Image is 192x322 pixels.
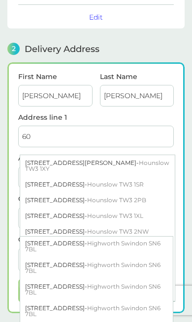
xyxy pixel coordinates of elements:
span: 2 [7,43,20,55]
span: Hounslow TW3 1SR [87,181,144,188]
span: Highworth Swindon SN6 7BL [25,240,160,253]
button: Edit [89,13,103,22]
span: Highworth Swindon SN6 7BL [25,261,160,274]
span: Delivery Address [25,45,99,54]
button: Next [18,279,174,302]
label: Last Name [100,73,174,80]
div: [STREET_ADDRESS] - [20,257,173,279]
div: [STREET_ADDRESS] - [20,279,173,300]
div: [STREET_ADDRESS] - [20,224,175,240]
span: Highworth Swindon SN6 7BL [25,283,160,296]
div: [STREET_ADDRESS] - [20,236,173,257]
span: Hounslow TW3 1XY [25,159,169,172]
div: [STREET_ADDRESS] - [20,208,175,224]
label: City [18,195,106,202]
div: Country [18,236,93,243]
span: Highworth Swindon SN6 7BL [25,304,160,318]
label: First Name [18,73,93,80]
div: [STREET_ADDRESS] - [20,177,175,192]
span: Hounslow TW3 2NW [87,228,149,235]
label: Address line 1 [18,114,174,121]
div: [STREET_ADDRESS][PERSON_NAME] - [20,155,175,177]
label: Address line 2 [18,155,174,161]
div: [STREET_ADDRESS] - [20,300,173,322]
div: [STREET_ADDRESS] - [20,192,175,208]
span: Hounslow TW3 2PB [87,196,146,204]
span: Hounslow TW3 1XL [87,212,143,219]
